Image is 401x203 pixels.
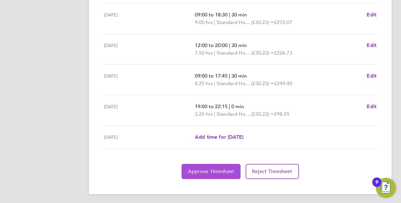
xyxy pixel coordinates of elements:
[214,50,215,56] span: |
[104,103,195,118] div: [DATE]
[104,42,195,57] div: [DATE]
[195,80,213,86] span: 8.25 hrs
[251,50,274,56] span: (£30.23) =
[274,111,289,117] span: £98.25
[195,50,213,56] span: 7.50 hrs
[182,164,241,179] button: Approve Timesheet
[229,12,230,18] span: |
[375,182,378,190] div: 9
[367,103,376,110] a: Edit
[231,73,247,79] span: 30 min
[251,80,274,86] span: (£30.23) =
[214,80,215,86] span: |
[104,72,195,87] div: [DATE]
[367,42,376,48] span: Edit
[367,72,376,80] a: Edit
[104,133,195,141] div: [DATE]
[214,19,215,25] span: |
[229,73,230,79] span: |
[367,12,376,18] span: Edit
[195,42,228,48] span: 12:00 to 20:00
[251,111,274,117] span: (£30.23) =
[214,111,215,117] span: |
[367,103,376,109] span: Edit
[195,12,228,18] span: 09:00 to 18:30
[274,50,292,56] span: £226.73
[195,19,213,25] span: 9.00 hrs
[246,164,299,179] button: Reject Timesheet
[367,73,376,79] span: Edit
[229,42,230,48] span: |
[251,19,274,25] span: (£30.23) =
[188,168,234,175] span: Approve Timesheet
[252,168,293,175] span: Reject Timesheet
[231,103,244,109] span: 0 min
[195,111,213,117] span: 3.25 hrs
[229,103,230,109] span: |
[376,178,396,198] button: Open Resource Center, 9 new notifications
[195,133,243,141] a: Add time for [DATE]
[274,19,292,25] span: £272.07
[195,73,228,79] span: 09:00 to 17:45
[217,110,251,118] span: Standard Hourly
[274,80,292,86] span: £249.40
[367,11,376,19] a: Edit
[217,19,251,26] span: Standard Hourly
[367,42,376,49] a: Edit
[104,11,195,26] div: [DATE]
[195,103,228,109] span: 19:00 to 22:15
[217,80,251,87] span: Standard Hourly
[231,42,247,48] span: 30 min
[195,134,243,140] span: Add time for [DATE]
[217,49,251,57] span: Standard Hourly
[231,12,247,18] span: 30 min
